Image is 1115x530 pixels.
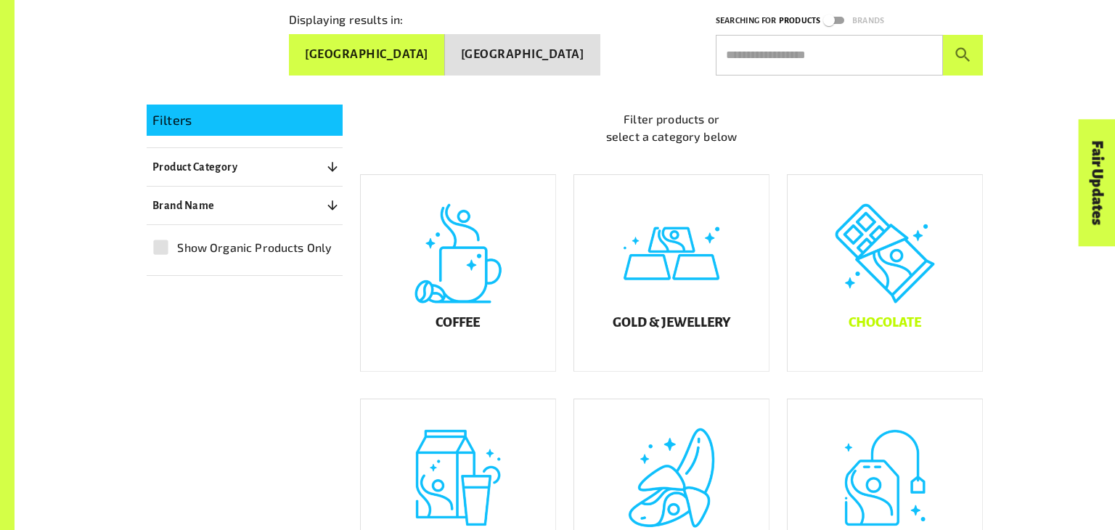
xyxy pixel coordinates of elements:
h5: Chocolate [849,315,921,330]
p: Product Category [152,158,237,176]
h5: Coffee [436,315,480,330]
p: Products [779,14,820,28]
a: Chocolate [787,174,983,372]
button: Brand Name [147,192,343,219]
p: Searching for [716,14,776,28]
a: Coffee [360,174,556,372]
span: Show Organic Products Only [177,239,332,256]
p: Brands [852,14,884,28]
button: Product Category [147,154,343,180]
h5: Gold & Jewellery [613,315,730,330]
p: Filters [152,110,337,130]
button: [GEOGRAPHIC_DATA] [289,34,445,76]
button: [GEOGRAPHIC_DATA] [445,34,600,76]
p: Filter products or select a category below [360,110,983,145]
p: Displaying results in: [289,11,403,28]
p: Brand Name [152,197,215,214]
a: Gold & Jewellery [573,174,769,372]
